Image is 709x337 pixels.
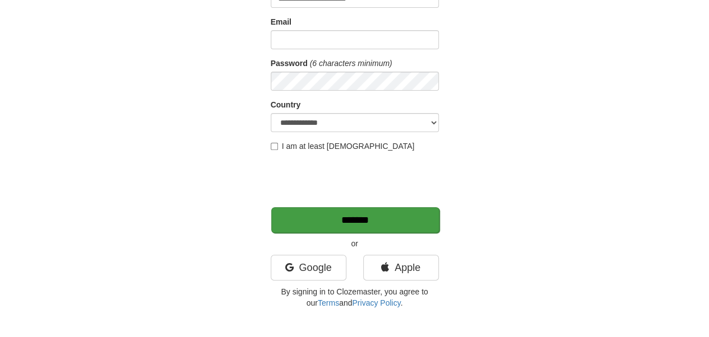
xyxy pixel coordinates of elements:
p: By signing in to Clozemaster, you agree to our and . [271,286,439,308]
a: Privacy Policy [352,298,400,307]
em: (6 characters minimum) [310,59,392,68]
label: Email [271,16,291,27]
a: Terms [318,298,339,307]
input: I am at least [DEMOGRAPHIC_DATA] [271,143,278,150]
a: Apple [363,255,439,280]
label: Password [271,58,308,69]
label: I am at least [DEMOGRAPHIC_DATA] [271,141,415,152]
p: or [271,238,439,249]
iframe: reCAPTCHA [271,157,441,201]
label: Country [271,99,301,110]
a: Google [271,255,346,280]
